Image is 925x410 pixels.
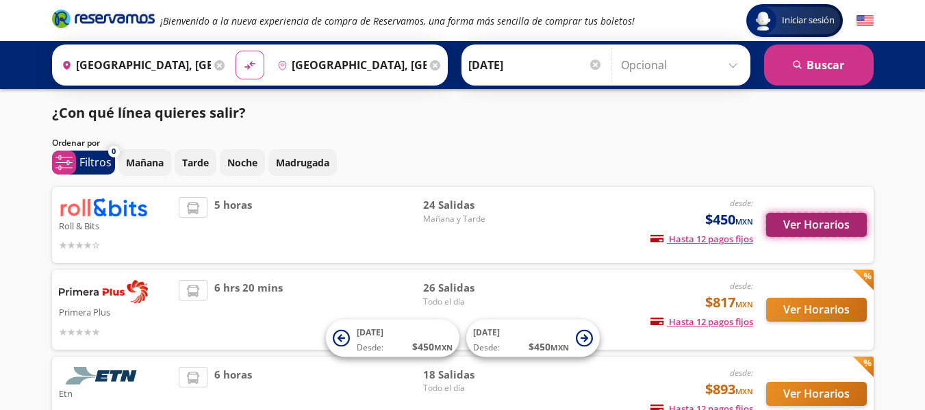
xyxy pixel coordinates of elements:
span: Todo el día [423,296,519,308]
span: [DATE] [357,326,383,338]
span: Hasta 12 pagos fijos [650,233,753,245]
span: Hasta 12 pagos fijos [650,316,753,328]
span: Todo el día [423,382,519,394]
span: 5 horas [214,197,252,253]
small: MXN [550,342,569,353]
p: Madrugada [276,155,329,170]
small: MXN [735,216,753,227]
button: Mañana [118,149,171,176]
img: Roll & Bits [59,197,148,217]
span: 24 Salidas [423,197,519,213]
button: Ver Horarios [766,213,867,237]
span: $817 [705,292,753,313]
span: 0 [112,146,116,157]
button: Tarde [175,149,216,176]
span: 18 Salidas [423,367,519,383]
button: Noche [220,149,265,176]
i: Brand Logo [52,8,155,29]
small: MXN [434,342,453,353]
span: Desde: [473,342,500,354]
button: [DATE]Desde:$450MXN [466,320,600,357]
button: Ver Horarios [766,298,867,322]
span: 26 Salidas [423,280,519,296]
button: 0Filtros [52,151,115,175]
span: $893 [705,379,753,400]
img: Primera Plus [59,280,148,303]
span: 6 hrs 20 mins [214,280,283,339]
small: MXN [735,299,753,309]
span: $ 450 [412,339,453,354]
span: [DATE] [473,326,500,338]
em: desde: [730,367,753,379]
input: Opcional [621,48,744,82]
p: Tarde [182,155,209,170]
p: Roll & Bits [59,217,173,233]
button: Madrugada [268,149,337,176]
em: ¡Bienvenido a la nueva experiencia de compra de Reservamos, una forma más sencilla de comprar tus... [160,14,635,27]
button: [DATE]Desde:$450MXN [326,320,459,357]
img: Etn [59,367,148,385]
input: Elegir Fecha [468,48,603,82]
p: Primera Plus [59,303,173,320]
a: Brand Logo [52,8,155,33]
p: ¿Con qué línea quieres salir? [52,103,246,123]
span: $ 450 [529,339,569,354]
p: Noche [227,155,257,170]
input: Buscar Origen [56,48,211,82]
span: $450 [705,209,753,230]
button: English [857,12,874,29]
p: Mañana [126,155,164,170]
em: desde: [730,280,753,292]
p: Filtros [79,154,112,170]
span: Mañana y Tarde [423,213,519,225]
input: Buscar Destino [272,48,427,82]
small: MXN [735,386,753,396]
p: Etn [59,385,173,401]
span: Desde: [357,342,383,354]
button: Buscar [764,44,874,86]
span: Iniciar sesión [776,14,840,27]
p: Ordenar por [52,137,100,149]
button: Ver Horarios [766,382,867,406]
em: desde: [730,197,753,209]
